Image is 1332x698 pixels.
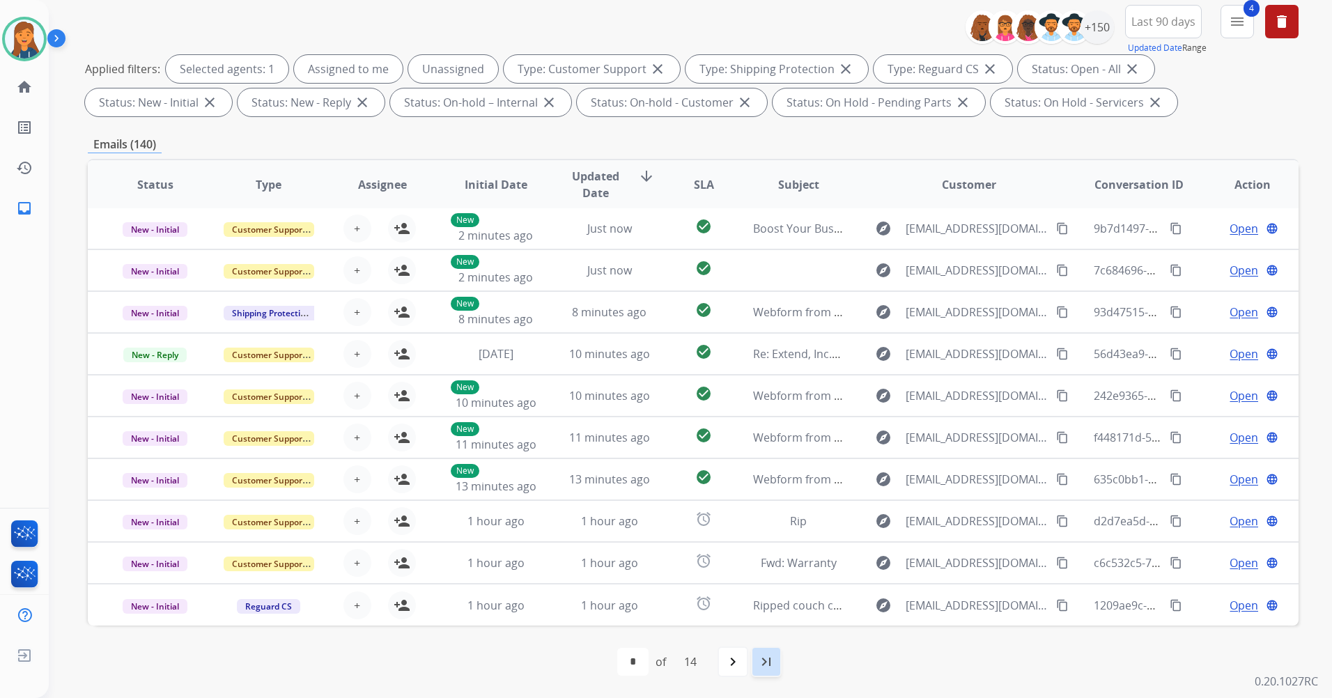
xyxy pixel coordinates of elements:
span: New - Initial [123,515,187,529]
mat-icon: close [649,61,666,77]
mat-icon: person_add [394,597,410,614]
mat-icon: delete [1273,13,1290,30]
mat-icon: person_add [394,262,410,279]
mat-icon: close [837,61,854,77]
div: Status: Open - All [1018,55,1154,83]
span: 1209ae9c-3365-4a9d-9134-38039e320978 [1094,598,1308,613]
span: Reguard CS [237,599,300,614]
span: + [354,262,360,279]
span: Open [1230,387,1258,404]
span: Rip [790,513,807,529]
span: d2d7ea5d-bf37-408a-a106-1458c3bad01d [1094,513,1310,529]
mat-icon: content_copy [1056,599,1069,612]
div: Status: New - Initial [85,88,232,116]
mat-icon: content_copy [1056,557,1069,569]
div: Selected agents: 1 [166,55,288,83]
mat-icon: content_copy [1170,599,1182,612]
span: [EMAIL_ADDRESS][DOMAIN_NAME] [906,262,1048,279]
mat-icon: close [982,61,998,77]
mat-icon: language [1266,557,1278,569]
span: + [354,471,360,488]
mat-icon: person_add [394,304,410,320]
div: Status: On Hold - Pending Parts [773,88,985,116]
div: of [656,653,666,670]
mat-icon: close [541,94,557,111]
span: [EMAIL_ADDRESS][DOMAIN_NAME] [906,554,1048,571]
mat-icon: explore [875,262,892,279]
span: Customer Support [224,431,314,446]
button: + [343,298,371,326]
span: 1 hour ago [581,598,638,613]
span: 10 minutes ago [456,395,536,410]
span: Open [1230,346,1258,362]
mat-icon: explore [875,387,892,404]
button: + [343,549,371,577]
span: Webform from [EMAIL_ADDRESS][DOMAIN_NAME] on [DATE] [753,388,1069,403]
span: Subject [778,176,819,193]
button: + [343,591,371,619]
span: + [354,429,360,446]
mat-icon: person_add [394,513,410,529]
span: Customer Support [224,264,314,279]
mat-icon: language [1266,515,1278,527]
div: Status: On-hold – Internal [390,88,571,116]
span: New - Initial [123,599,187,614]
span: 93d47515-46f0-4932-9815-12e00e973d11 [1094,304,1307,320]
span: + [354,220,360,237]
th: Action [1185,160,1299,209]
span: 13 minutes ago [456,479,536,494]
mat-icon: person_add [394,471,410,488]
span: [EMAIL_ADDRESS][DOMAIN_NAME] [906,387,1048,404]
span: Customer Support [224,389,314,404]
span: 1 hour ago [467,513,525,529]
mat-icon: check_circle [695,260,712,277]
span: 8 minutes ago [458,311,533,327]
p: New [451,380,479,394]
mat-icon: explore [875,554,892,571]
span: Open [1230,304,1258,320]
span: Updated Date [564,168,627,201]
mat-icon: content_copy [1056,264,1069,277]
mat-icon: check_circle [695,343,712,360]
mat-icon: check_circle [695,469,712,486]
span: Just now [587,221,632,236]
button: + [343,215,371,242]
mat-icon: language [1266,348,1278,360]
span: Customer Support [224,222,314,237]
span: + [354,554,360,571]
mat-icon: person_add [394,429,410,446]
span: f448171d-5e80-4b5a-963b-6ec2d49c2f69 [1094,430,1304,445]
span: New - Reply [123,348,187,362]
mat-icon: alarm [695,552,712,569]
span: Just now [587,263,632,278]
mat-icon: content_copy [1170,306,1182,318]
mat-icon: menu [1229,13,1246,30]
p: 0.20.1027RC [1255,673,1318,690]
mat-icon: content_copy [1056,306,1069,318]
span: 10 minutes ago [569,388,650,403]
span: Re: Extend, Inc.: Invoice #INV0022463 Due on [DATE] [753,346,1025,362]
span: New - Initial [123,264,187,279]
span: [DATE] [479,346,513,362]
button: + [343,465,371,493]
p: Emails (140) [88,136,162,153]
span: c6c532c5-7c99-40ae-a026-4a62f9abdde3 [1094,555,1305,571]
mat-icon: content_copy [1170,515,1182,527]
span: Open [1230,471,1258,488]
button: + [343,424,371,451]
mat-icon: language [1266,222,1278,235]
span: + [354,387,360,404]
mat-icon: language [1266,264,1278,277]
mat-icon: close [1124,61,1140,77]
button: + [343,256,371,284]
mat-icon: alarm [695,595,712,612]
mat-icon: content_copy [1170,264,1182,277]
mat-icon: explore [875,597,892,614]
mat-icon: content_copy [1056,222,1069,235]
mat-icon: content_copy [1170,222,1182,235]
div: Status: On-hold - Customer [577,88,767,116]
span: 1 hour ago [581,555,638,571]
span: Open [1230,262,1258,279]
span: [EMAIL_ADDRESS][DOMAIN_NAME] [906,346,1048,362]
mat-icon: content_copy [1170,431,1182,444]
